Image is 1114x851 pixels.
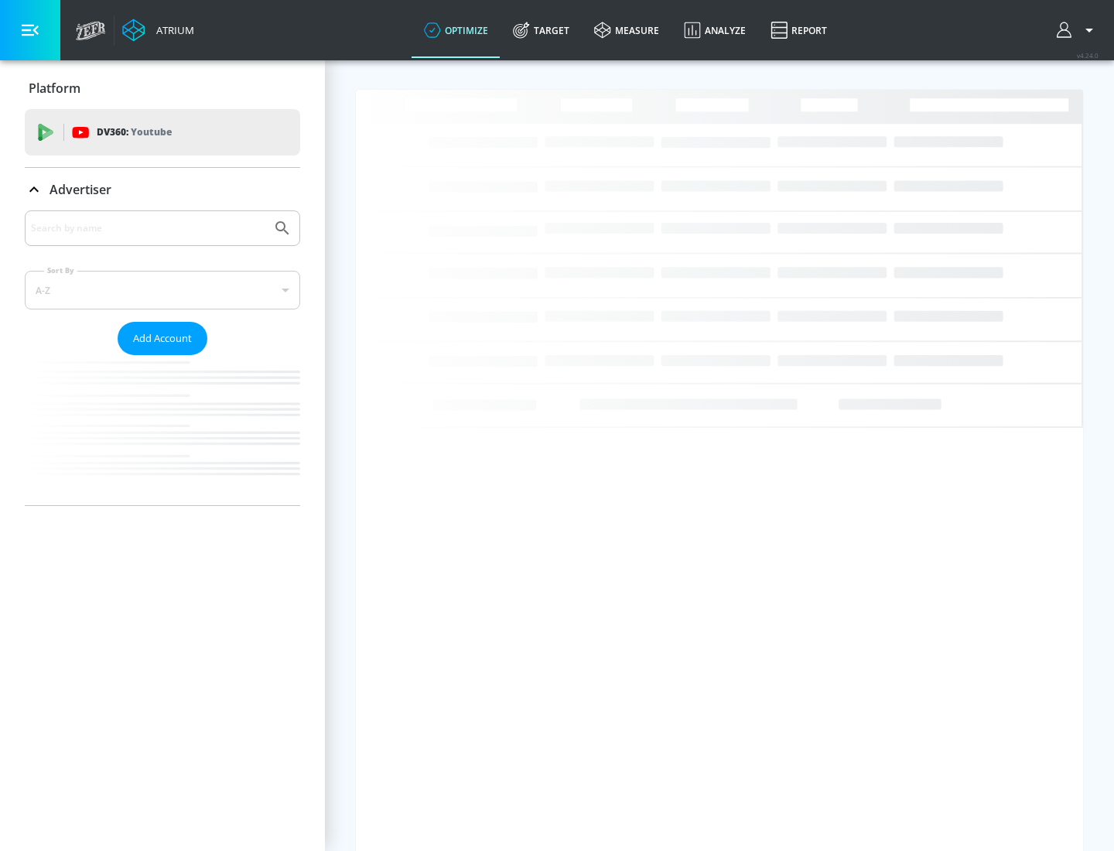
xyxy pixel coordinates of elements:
input: Search by name [31,218,265,238]
a: Atrium [122,19,194,42]
a: optimize [412,2,501,58]
p: Platform [29,80,80,97]
div: DV360: Youtube [25,109,300,156]
a: Report [758,2,839,58]
span: Add Account [133,330,192,347]
span: v 4.24.0 [1077,51,1099,60]
div: Advertiser [25,168,300,211]
p: Youtube [131,124,172,140]
p: Advertiser [50,181,111,198]
div: A-Z [25,271,300,309]
nav: list of Advertiser [25,355,300,505]
a: measure [582,2,671,58]
p: DV360: [97,124,172,141]
div: Platform [25,67,300,110]
label: Sort By [44,265,77,275]
div: Atrium [150,23,194,37]
a: Target [501,2,582,58]
div: Advertiser [25,210,300,505]
button: Add Account [118,322,207,355]
a: Analyze [671,2,758,58]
